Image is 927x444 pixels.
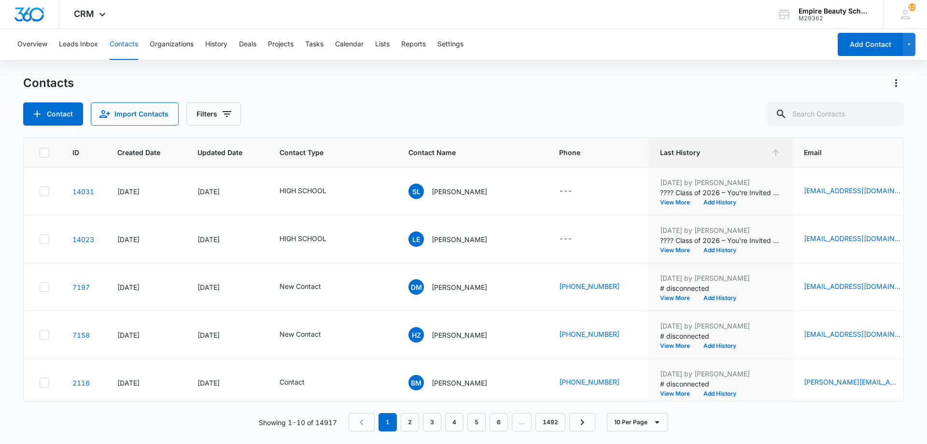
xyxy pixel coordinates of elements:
[259,417,337,428] p: Showing 1-10 of 14917
[697,200,743,205] button: Add History
[432,330,487,340] p: [PERSON_NAME]
[74,9,94,19] span: CRM
[660,235,781,245] p: ???? Class of 2026 – You're Invited to Our Build Your Own Empire Open House!
[117,186,174,197] div: [DATE]
[697,391,743,397] button: Add History
[197,378,256,388] div: [DATE]
[408,279,424,295] span: DM
[408,184,424,199] span: SL
[804,186,918,197] div: Email - saralama314@gmail.com - Select to Edit Field
[205,29,227,60] button: History
[197,147,242,158] span: Updated Date
[280,233,344,245] div: Contact Type - HIGH SCHOOL - Select to Edit Field
[197,234,256,244] div: [DATE]
[349,413,595,431] nav: Pagination
[660,321,781,331] p: [DATE] by [PERSON_NAME]
[559,233,590,245] div: Phone - - Select to Edit Field
[559,186,572,197] div: ---
[559,377,619,387] a: [PHONE_NUMBER]
[908,3,916,11] span: 129
[423,413,441,431] a: Page 3
[660,343,697,349] button: View More
[280,147,371,158] span: Contact Type
[280,233,326,243] div: HIGH SCHOOL
[660,200,697,205] button: View More
[268,29,294,60] button: Projects
[197,186,256,197] div: [DATE]
[804,233,900,243] a: [EMAIL_ADDRESS][DOMAIN_NAME]
[72,187,94,196] a: Navigate to contact details page for Sara Lama
[408,184,505,199] div: Contact Name - Sara Lama - Select to Edit Field
[91,102,179,126] button: Import Contacts
[559,377,637,388] div: Phone - (802) 359-2987 - Select to Edit Field
[197,330,256,340] div: [DATE]
[799,7,869,15] div: account name
[804,147,904,158] span: Email
[72,379,90,387] a: Navigate to contact details page for Bethany Maxfield
[280,281,321,291] div: New Contact
[559,329,637,341] div: Phone - (608) 797-8152 - Select to Edit Field
[432,186,487,197] p: [PERSON_NAME]
[186,102,241,126] button: Filters
[535,413,565,431] a: Page 1492
[408,231,505,247] div: Contact Name - Laila Ellis - Select to Edit Field
[660,379,781,389] p: # disconnected
[804,329,918,341] div: Email - zierfus.hannah@gmail.com - Select to Edit Field
[660,147,767,158] span: Last History
[117,147,160,158] span: Created Date
[59,29,98,60] button: Leads Inbox
[408,375,505,390] div: Contact Name - Bethany Maxfield - Select to Edit Field
[150,29,194,60] button: Organizations
[117,282,174,292] div: [DATE]
[660,369,781,379] p: [DATE] by [PERSON_NAME]
[280,281,338,293] div: Contact Type - New Contact - Select to Edit Field
[408,231,424,247] span: LE
[280,329,338,341] div: Contact Type - New Contact - Select to Edit Field
[799,15,869,22] div: account id
[280,377,322,388] div: Contact Type - Contact - Select to Edit Field
[607,413,668,431] button: 10 Per Page
[17,29,47,60] button: Overview
[445,413,463,431] a: Page 4
[559,186,590,197] div: Phone - - Select to Edit Field
[197,282,256,292] div: [DATE]
[467,413,486,431] a: Page 5
[408,327,505,343] div: Contact Name - Hannah Zierfus - Select to Edit Field
[908,3,916,11] div: notifications count
[408,327,424,343] span: HZ
[305,29,323,60] button: Tasks
[804,281,918,293] div: Email - sunflowerkisses0902@yahoo.com - Select to Edit Field
[697,343,743,349] button: Add History
[838,33,903,56] button: Add Contact
[804,281,900,291] a: [EMAIL_ADDRESS][DOMAIN_NAME]
[660,295,697,301] button: View More
[117,234,174,244] div: [DATE]
[280,377,305,387] div: Contact
[401,413,419,431] a: Page 2
[559,329,619,339] a: [PHONE_NUMBER]
[72,331,90,339] a: Navigate to contact details page for Hannah Zierfus
[660,225,781,235] p: [DATE] by [PERSON_NAME]
[432,282,487,292] p: [PERSON_NAME]
[408,147,522,158] span: Contact Name
[697,247,743,253] button: Add History
[660,247,697,253] button: View More
[401,29,426,60] button: Reports
[72,283,90,291] a: Navigate to contact details page for Dana Mayo
[559,233,572,245] div: ---
[72,147,80,158] span: ID
[335,29,364,60] button: Calendar
[280,329,321,339] div: New Contact
[804,377,918,388] div: Email - bethany.maxfield@rbctc.org - Select to Edit Field
[117,330,174,340] div: [DATE]
[239,29,256,60] button: Deals
[280,186,326,196] div: HIGH SCHOOL
[280,186,344,197] div: Contact Type - HIGH SCHOOL - Select to Edit Field
[660,177,781,187] p: [DATE] by [PERSON_NAME]
[559,147,623,158] span: Phone
[768,102,904,126] input: Search Contacts
[804,233,918,245] div: Email - shannon0382@gmail.com - Select to Edit Field
[408,375,424,390] span: BM
[23,102,83,126] button: Add Contact
[72,235,94,243] a: Navigate to contact details page for Laila Ellis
